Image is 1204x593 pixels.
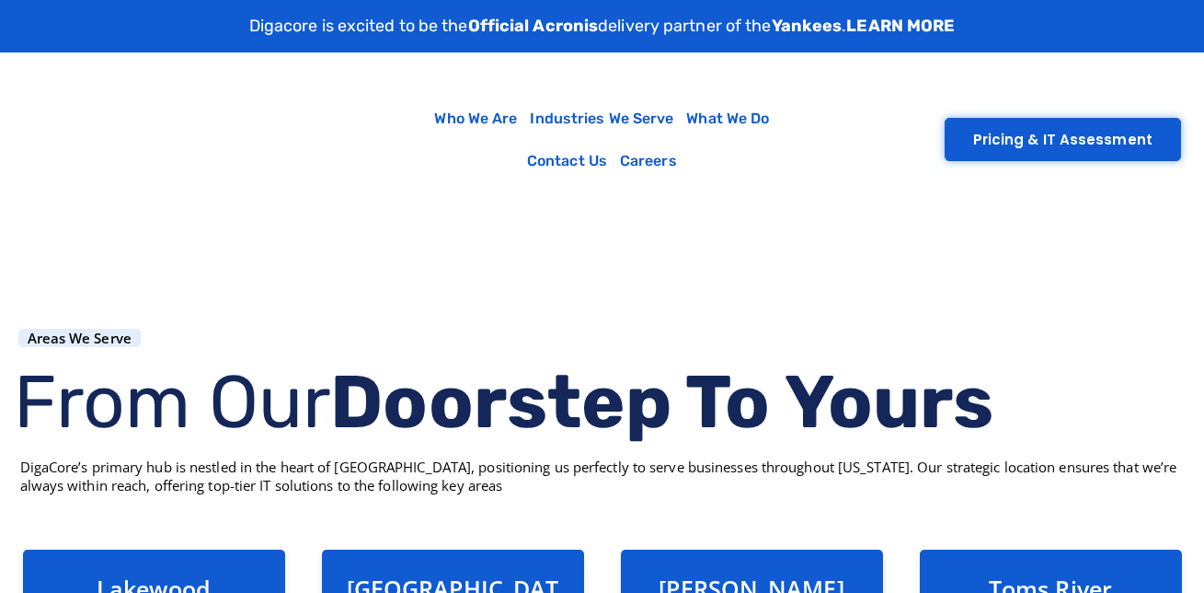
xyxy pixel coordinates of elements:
span: Pricing & IT Assessment [973,133,1152,146]
strong: Yankees [772,16,843,36]
a: Careers [613,140,683,182]
strong: Official Acronis [468,16,599,36]
a: Industries We Serve [523,98,680,140]
b: Doorstep To Yours [330,358,993,446]
a: What We Do [680,98,775,140]
div: DigaCore’s primary hub is nestled in the heart of [GEOGRAPHIC_DATA], positioning us perfectly to ... [14,458,1191,541]
nav: Menu [409,98,796,182]
h1: Areas We Serve [28,329,132,347]
img: Digacore Logo [32,62,400,217]
p: Digacore is excited to be the delivery partner of the . [249,14,956,39]
a: Pricing & IT Assessment [945,118,1181,161]
a: Who We Are [428,98,523,140]
h2: From Our [14,366,1191,439]
a: Contact Us [521,140,613,182]
a: LEARN MORE [846,16,955,36]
